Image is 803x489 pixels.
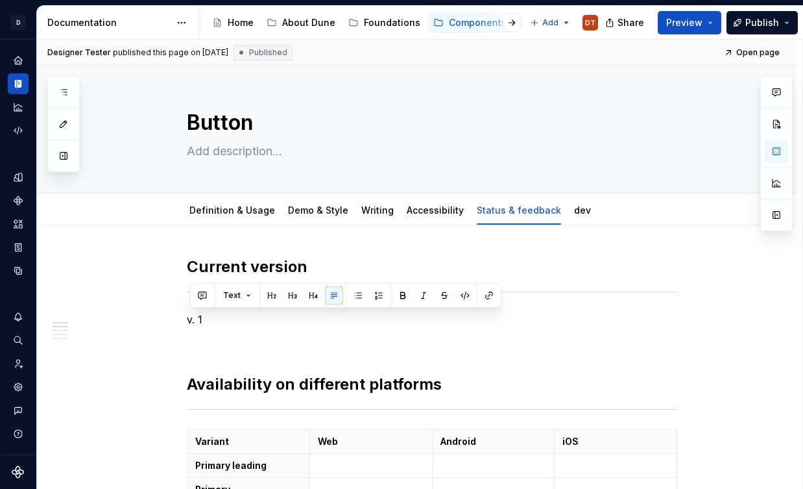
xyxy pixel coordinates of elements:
[585,18,595,28] div: DT
[472,196,566,223] div: Status & feedback
[318,435,424,448] p: Web
[282,16,335,29] div: About Dune
[8,237,29,258] a: Storybook stories
[569,196,596,223] div: dev
[8,73,29,94] a: Documentation
[10,15,26,31] div: D
[666,16,702,29] span: Preview
[8,330,29,351] button: Search ⌘K
[407,205,464,216] a: Accessibility
[361,205,394,216] a: Writing
[449,16,507,29] div: Components
[8,307,29,327] button: Notifications
[8,353,29,374] a: Invite team
[184,107,675,138] textarea: Button
[574,205,591,216] a: dev
[526,14,575,32] button: Add
[217,286,257,305] button: Text
[189,205,275,216] a: Definition & Usage
[745,16,779,29] span: Publish
[477,205,561,216] a: Status & feedback
[8,260,29,281] a: Data sources
[249,47,287,58] span: Published
[195,435,302,448] p: Variant
[440,435,547,448] p: Android
[283,196,354,223] div: Demo & Style
[228,16,254,29] div: Home
[12,466,25,479] svg: Supernova Logo
[3,8,34,36] button: D
[223,290,241,301] span: Text
[8,120,29,141] a: Code automation
[401,196,469,223] div: Accessibility
[207,12,259,33] a: Home
[8,377,29,397] a: Settings
[187,257,677,277] h2: Current version
[261,12,341,33] a: About Dune
[113,47,228,58] div: published this page on [DATE]
[542,18,558,28] span: Add
[726,11,798,34] button: Publish
[8,214,29,234] a: Assets
[428,12,512,33] a: Components
[8,190,29,211] a: Components
[356,196,399,223] div: Writing
[187,374,677,395] h2: Availability on different platforms
[562,435,669,448] p: iOS
[187,312,677,327] p: v. 1
[8,400,29,421] button: Contact support
[207,10,523,36] div: Page tree
[658,11,721,34] button: Preview
[47,16,170,29] div: Documentation
[599,11,653,34] button: Share
[8,50,29,71] a: Home
[736,47,780,58] span: Open page
[195,459,302,472] p: Primary leading
[8,167,29,188] a: Design tokens
[288,205,348,216] a: Demo & Style
[47,47,111,58] span: Designer Tester
[8,97,29,118] a: Analytics
[184,196,280,223] div: Definition & Usage
[364,16,420,29] div: Foundations
[343,12,425,33] a: Foundations
[617,16,644,29] span: Share
[720,44,785,62] a: Open page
